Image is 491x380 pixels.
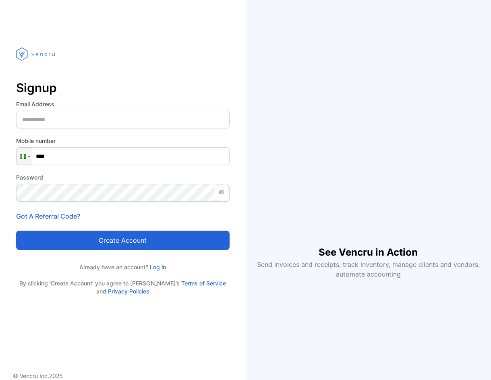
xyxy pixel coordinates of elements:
[16,78,230,97] p: Signup
[148,264,166,271] a: Log in
[16,263,230,271] p: Already have an account?
[17,148,32,165] div: Nigeria: + 234
[16,32,56,76] img: vencru logo
[108,288,149,295] a: Privacy Policies
[16,136,230,145] label: Mobile number
[270,101,466,232] iframe: YouTube video player
[16,211,230,221] p: Got A Referral Code?
[181,280,226,287] a: Terms of Service
[16,279,230,295] p: By clicking ‘Create Account’ you agree to [PERSON_NAME]’s and
[16,231,230,250] button: Create account
[16,100,230,108] label: Email Address
[319,232,418,260] h1: See Vencru in Action
[16,173,230,182] label: Password
[252,260,484,279] p: Send invoices and receipts, track inventory, manage clients and vendors, automate accounting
